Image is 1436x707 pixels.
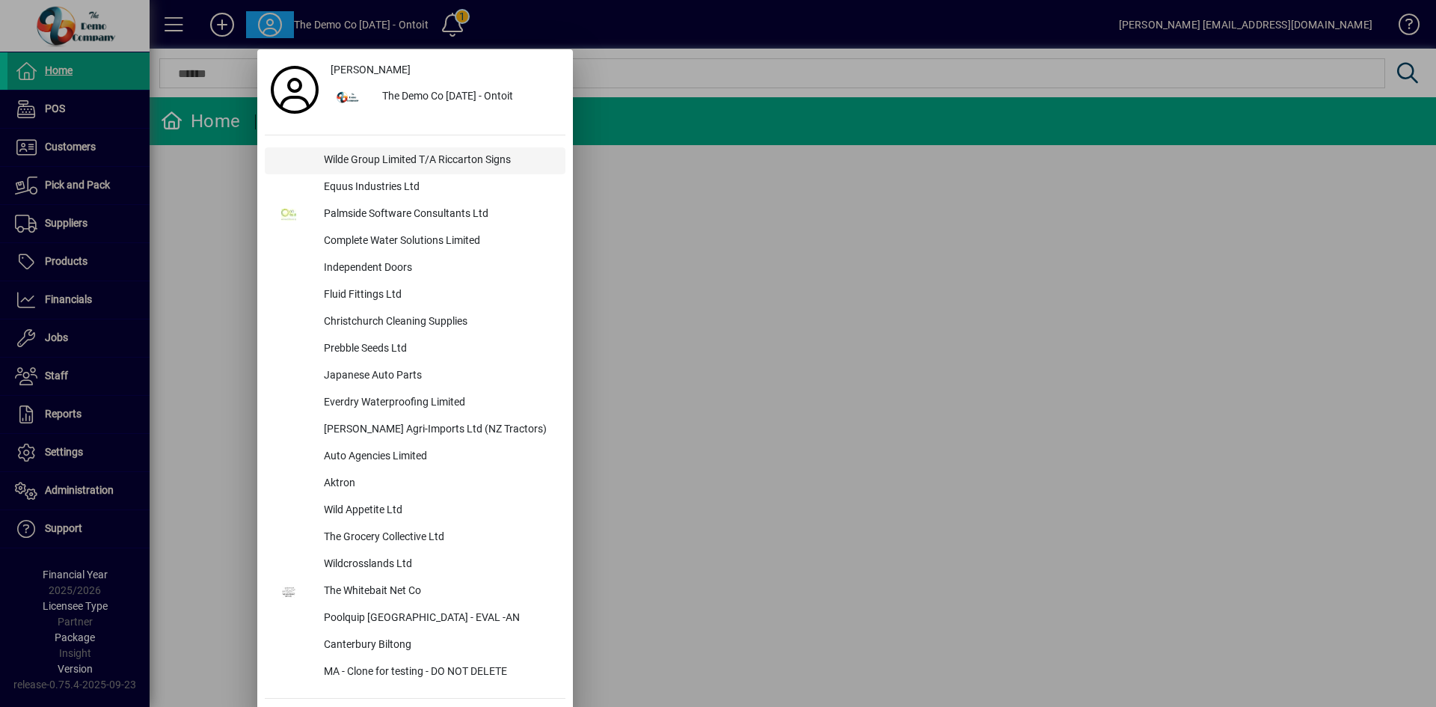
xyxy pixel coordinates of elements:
div: [PERSON_NAME] Agri-Imports Ltd (NZ Tractors) [312,417,565,444]
button: Wild Appetite Ltd [265,498,565,524]
div: Prebble Seeds Ltd [312,336,565,363]
button: Fluid Fittings Ltd [265,282,565,309]
div: Wild Appetite Ltd [312,498,565,524]
div: Canterbury Biltong [312,632,565,659]
div: Poolquip [GEOGRAPHIC_DATA] - EVAL -AN [312,605,565,632]
div: Everdry Waterproofing Limited [312,390,565,417]
button: Independent Doors [265,255,565,282]
div: MA - Clone for testing - DO NOT DELETE [312,659,565,686]
div: Equus Industries Ltd [312,174,565,201]
button: Christchurch Cleaning Supplies [265,309,565,336]
div: Auto Agencies Limited [312,444,565,471]
button: Poolquip [GEOGRAPHIC_DATA] - EVAL -AN [265,605,565,632]
button: Everdry Waterproofing Limited [265,390,565,417]
button: Auto Agencies Limited [265,444,565,471]
div: Independent Doors [312,255,565,282]
a: [PERSON_NAME] [325,57,565,84]
div: Complete Water Solutions Limited [312,228,565,255]
button: The Demo Co [DATE] - Ontoit [325,84,565,111]
button: Complete Water Solutions Limited [265,228,565,255]
a: Profile [265,76,325,103]
div: Wildcrosslands Ltd [312,551,565,578]
button: [PERSON_NAME] Agri-Imports Ltd (NZ Tractors) [265,417,565,444]
div: Palmside Software Consultants Ltd [312,201,565,228]
div: The Grocery Collective Ltd [312,524,565,551]
span: [PERSON_NAME] [331,62,411,78]
button: MA - Clone for testing - DO NOT DELETE [265,659,565,686]
div: Japanese Auto Parts [312,363,565,390]
div: Wilde Group Limited T/A Riccarton Signs [312,147,565,174]
div: Aktron [312,471,565,498]
button: Prebble Seeds Ltd [265,336,565,363]
div: The Whitebait Net Co [312,578,565,605]
button: Equus Industries Ltd [265,174,565,201]
button: Japanese Auto Parts [265,363,565,390]
button: The Whitebait Net Co [265,578,565,605]
button: Wildcrosslands Ltd [265,551,565,578]
button: Palmside Software Consultants Ltd [265,201,565,228]
div: Fluid Fittings Ltd [312,282,565,309]
button: Canterbury Biltong [265,632,565,659]
div: Christchurch Cleaning Supplies [312,309,565,336]
button: The Grocery Collective Ltd [265,524,565,551]
button: Wilde Group Limited T/A Riccarton Signs [265,147,565,174]
button: Aktron [265,471,565,498]
div: The Demo Co [DATE] - Ontoit [370,84,565,111]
